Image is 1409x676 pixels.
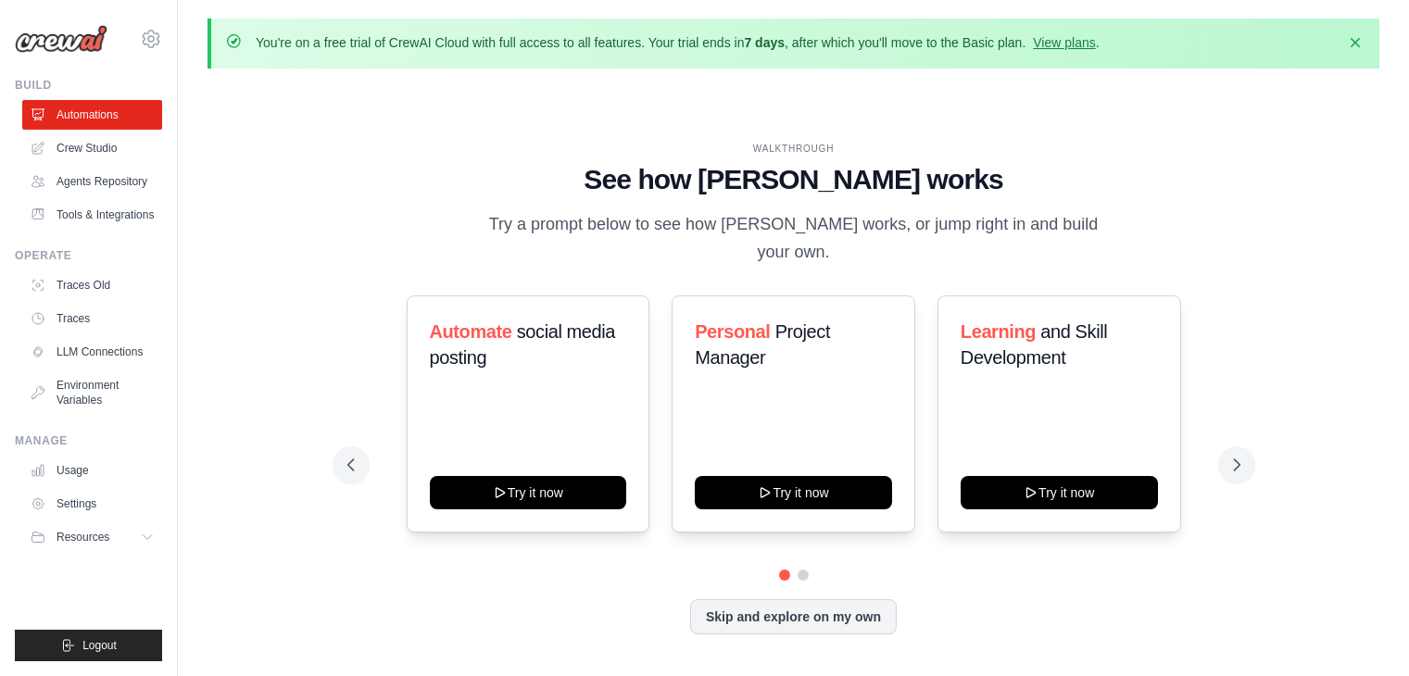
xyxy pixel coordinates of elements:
button: Logout [15,630,162,661]
p: Try a prompt below to see how [PERSON_NAME] works, or jump right in and build your own. [483,211,1105,266]
p: You're on a free trial of CrewAI Cloud with full access to all features. Your trial ends in , aft... [256,33,1100,52]
strong: 7 days [744,35,785,50]
img: Logo [15,25,107,53]
button: Try it now [430,476,627,509]
span: and Skill Development [961,321,1107,368]
a: Environment Variables [22,370,162,415]
a: Crew Studio [22,133,162,163]
div: WALKTHROUGH [347,142,1240,156]
a: Automations [22,100,162,130]
a: Agents Repository [22,167,162,196]
button: Try it now [695,476,892,509]
div: Build [15,78,162,93]
button: Resources [22,522,162,552]
h1: See how [PERSON_NAME] works [347,163,1240,196]
span: Automate [430,321,512,342]
span: Resources [57,530,109,545]
a: Settings [22,489,162,519]
div: Manage [15,433,162,448]
span: Learning [961,321,1036,342]
button: Try it now [961,476,1158,509]
span: Personal [695,321,770,342]
button: Skip and explore on my own [690,599,897,634]
span: Project Manager [695,321,830,368]
a: Traces Old [22,270,162,300]
a: LLM Connections [22,337,162,367]
a: Traces [22,304,162,333]
a: Tools & Integrations [22,200,162,230]
span: Logout [82,638,117,653]
a: Usage [22,456,162,485]
div: Operate [15,248,162,263]
span: social media posting [430,321,616,368]
a: View plans [1033,35,1095,50]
